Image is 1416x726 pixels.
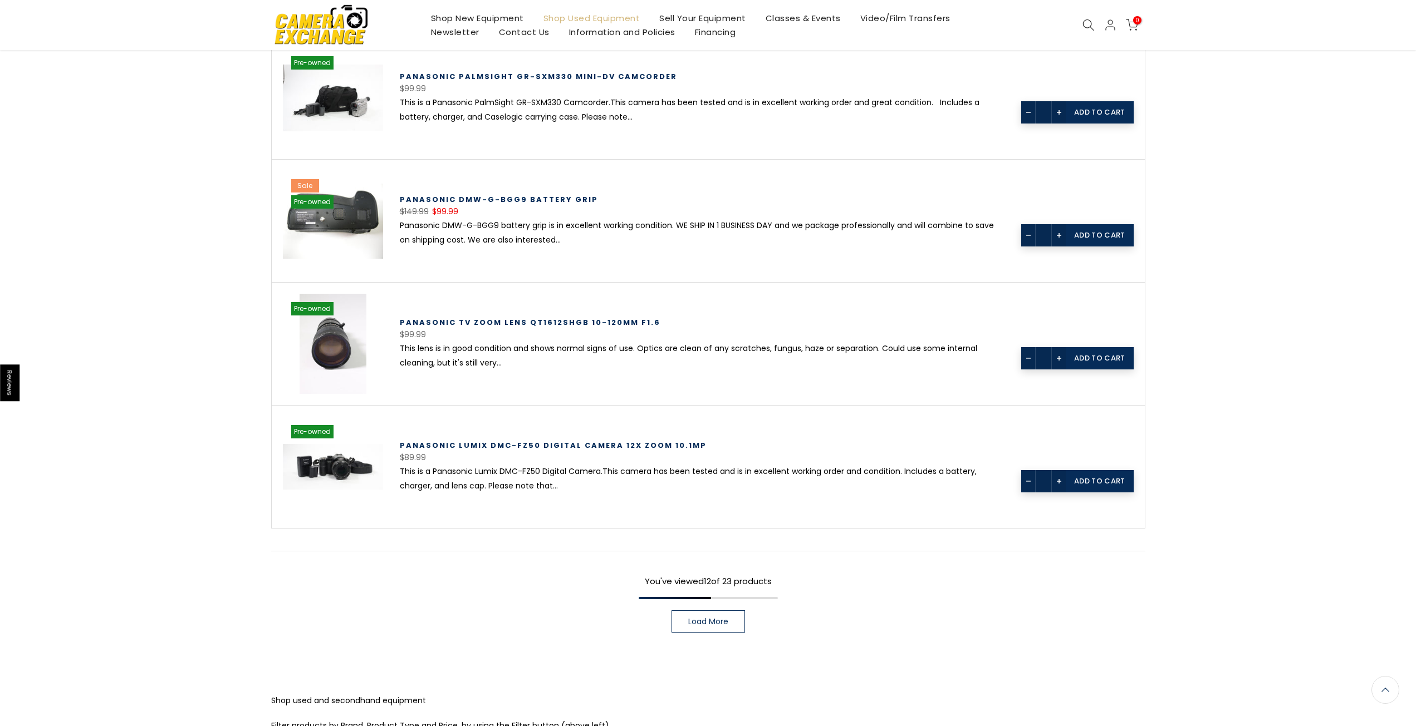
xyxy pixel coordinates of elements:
[1027,198,1128,221] a: Quick view
[1074,101,1125,124] span: Add to cart
[1066,347,1133,369] a: Add to cart
[1066,224,1133,246] a: Add to cart
[1074,470,1125,492] span: Add to cart
[1036,322,1119,344] span: Quick view
[400,328,1005,342] div: $99.99
[1133,16,1141,24] span: 0
[1027,321,1128,344] a: Quick view
[271,694,1145,708] p: Shop used and secondhand equipment
[400,342,1005,369] div: This lens is in good condition and shows normal signs of use. Optics are clean of any scratches, ...
[400,440,707,451] a: Panasonic Lumix DMC-FZ50 Digital Camera 12x Zoom 10.1mp
[645,575,772,587] span: You've viewed of 23 products
[685,25,746,39] a: Financing
[1066,101,1133,124] a: Add to cart
[1036,445,1119,467] span: Quick view
[400,219,1005,246] div: Panasonic DMW-G-BGG9 battery grip is in excellent working condition. WE SHIP IN 1 BUSINESS DAY an...
[1066,470,1133,492] a: Add to cart
[1126,19,1138,31] a: 0
[756,11,850,25] a: Classes & Events
[1074,347,1125,369] span: Add to cart
[400,194,598,205] a: Panasonic DMW-G-BGG9 Battery Grip
[850,11,960,25] a: Video/Film Transfers
[400,465,1005,492] div: This is a Panasonic Lumix DMC-FZ50 Digital Camera.This camera has been tested and is in excellent...
[1371,676,1399,704] a: Back to the top
[421,11,533,25] a: Shop New Equipment
[400,71,677,82] a: Panasonic PalmSight GR-SXM330 Mini-DV Camcorder
[1036,76,1119,98] span: Quick view
[400,82,1005,96] div: $99.99
[1027,75,1128,98] a: Quick view
[688,618,728,625] span: Load More
[1074,224,1125,246] span: Add to cart
[400,451,1005,465] div: $89.99
[650,11,756,25] a: Sell Your Equipment
[489,25,559,39] a: Contact Us
[400,96,1005,124] div: This is a Panasonic PalmSight GR-SXM330 Camcorder.This camera has been tested and is in excellent...
[1027,444,1128,467] a: Quick view
[432,205,458,219] ins: $99.99
[704,575,711,587] span: 12
[533,11,650,25] a: Shop Used Equipment
[400,206,429,217] del: $149.99
[1036,199,1119,221] span: Quick view
[400,317,660,328] a: Panasonic TV Zoom Lens QT1612SHGB 10-120mm f1.6
[421,25,489,39] a: Newsletter
[672,610,745,633] a: Load More
[559,25,685,39] a: Information and Policies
